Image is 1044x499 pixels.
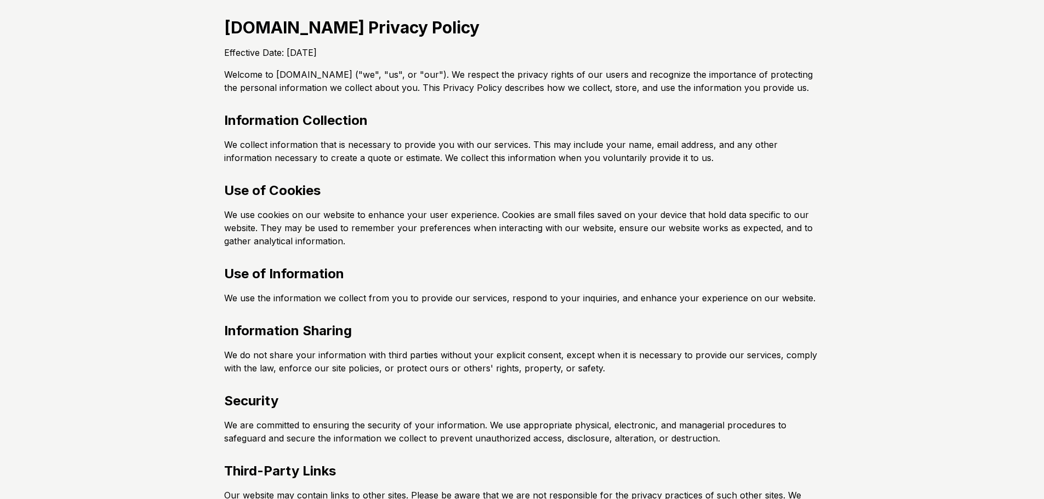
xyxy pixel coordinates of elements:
[224,138,820,164] p: We collect information that is necessary to provide you with our services. This may include your ...
[224,112,820,129] h2: Information Collection
[224,348,820,375] p: We do not share your information with third parties without your explicit consent, except when it...
[224,322,820,340] h2: Information Sharing
[224,182,820,199] h2: Use of Cookies
[224,68,820,94] p: Welcome to [DOMAIN_NAME] ("we", "us", or "our"). We respect the privacy rights of our users and r...
[224,392,820,410] h2: Security
[224,46,820,59] p: Effective Date: [DATE]
[224,208,820,248] p: We use cookies on our website to enhance your user experience. Cookies are small files saved on y...
[224,265,820,283] h2: Use of Information
[224,418,820,445] p: We are committed to ensuring the security of your information. We use appropriate physical, elect...
[224,291,820,305] p: We use the information we collect from you to provide our services, respond to your inquiries, an...
[224,462,820,480] h2: Third-Party Links
[224,18,820,37] h1: [DOMAIN_NAME] Privacy Policy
